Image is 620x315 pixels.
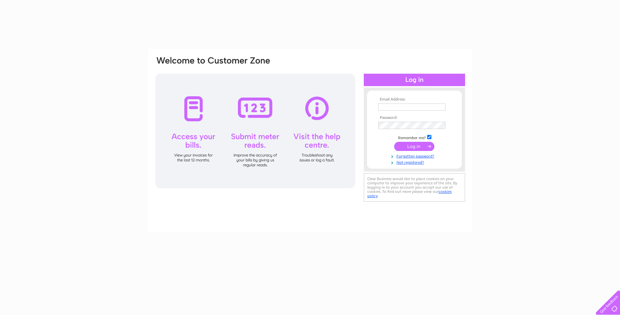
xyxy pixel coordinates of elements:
[394,142,434,151] input: Submit
[377,134,452,140] td: Remember me?
[364,173,465,202] div: Clear Business would like to place cookies on your computer to improve your experience of the sit...
[367,189,452,198] a: cookies policy
[378,153,452,159] a: Forgotten password?
[377,97,452,102] th: Email Address:
[377,116,452,120] th: Password:
[378,159,452,165] a: Not registered?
